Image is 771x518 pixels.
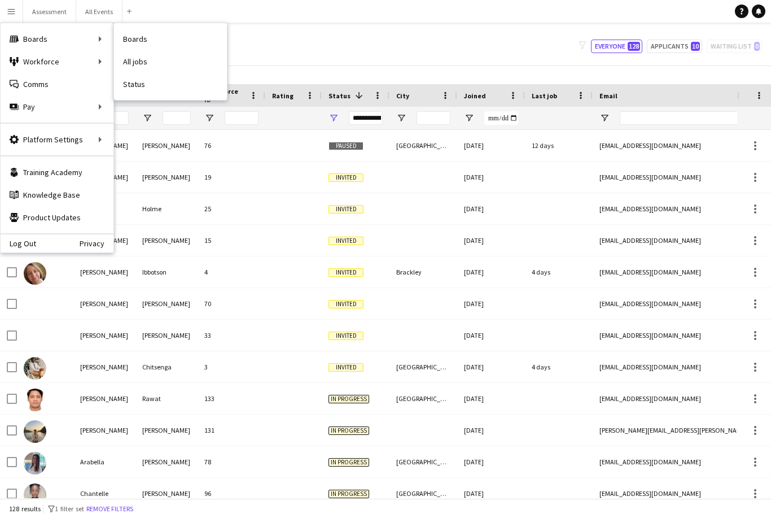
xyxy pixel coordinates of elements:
div: [GEOGRAPHIC_DATA] [389,130,457,161]
a: Knowledge Base [1,184,113,206]
img: Lucy Ibbotson [24,262,46,285]
div: Rawat [135,383,198,414]
div: [DATE] [457,351,525,382]
input: Joined Filter Input [484,111,518,125]
div: 131 [198,415,265,446]
span: Joined [464,92,486,100]
button: Open Filter Menu [599,113,610,123]
div: [DATE] [457,256,525,288]
div: [PERSON_NAME] [135,446,198,477]
div: [PERSON_NAME] [135,225,198,256]
button: Open Filter Menu [204,113,214,123]
div: Pay [1,95,113,118]
button: Applicants10 [647,40,702,53]
div: [GEOGRAPHIC_DATA] [389,383,457,414]
a: Product Updates [1,206,113,229]
div: [PERSON_NAME] [73,288,135,319]
div: Ibbotson [135,256,198,288]
span: 10 [691,42,700,51]
span: Invited [328,205,363,214]
span: Invited [328,300,363,308]
span: Invited [328,363,363,372]
div: [PERSON_NAME] [73,383,135,414]
div: 76 [198,130,265,161]
span: 128 [628,42,640,51]
button: Assessment [23,1,76,23]
img: Alex Evans [24,420,46,443]
span: 1 filter set [55,504,84,513]
span: Last job [532,92,557,100]
div: [PERSON_NAME] [135,415,198,446]
span: Email [599,92,617,100]
div: [PERSON_NAME] [135,288,198,319]
div: [DATE] [457,225,525,256]
div: [PERSON_NAME] [135,478,198,509]
input: Workforce ID Filter Input [225,111,259,125]
span: Paused [328,142,363,150]
div: 4 [198,256,265,288]
div: Brackley [389,256,457,288]
div: [DATE] [457,162,525,193]
button: All Events [76,1,122,23]
a: Privacy [80,239,113,248]
span: Invited [328,237,363,245]
div: Chitsenga [135,351,198,382]
div: 96 [198,478,265,509]
div: [PERSON_NAME] [73,351,135,382]
input: Last Name Filter Input [163,111,191,125]
div: [PERSON_NAME] [73,415,135,446]
img: Tanaka Chitsenga [24,357,46,380]
img: Aaditya Rawat [24,389,46,411]
div: 33 [198,320,265,351]
div: [DATE] [457,415,525,446]
div: [GEOGRAPHIC_DATA] [389,351,457,382]
div: [PERSON_NAME] [135,320,198,351]
input: First Name Filter Input [100,111,129,125]
img: Arabella Hamilton [24,452,46,475]
div: Boards [1,28,113,50]
a: Comms [1,73,113,95]
button: Open Filter Menu [464,113,474,123]
div: [DATE] [457,383,525,414]
div: [PERSON_NAME] [135,130,198,161]
img: Chantelle Davies [24,484,46,506]
div: 3 [198,351,265,382]
span: Rating [272,92,293,100]
span: In progress [328,395,369,403]
span: City [396,92,409,100]
div: [PERSON_NAME] [73,320,135,351]
div: 70 [198,288,265,319]
div: [GEOGRAPHIC_DATA] [389,478,457,509]
div: 4 days [525,351,593,382]
div: [DATE] [457,446,525,477]
span: In progress [328,458,369,467]
button: Open Filter Menu [396,113,406,123]
div: [DATE] [457,193,525,224]
span: Status [328,92,351,100]
span: In progress [328,426,369,435]
span: In progress [328,490,369,498]
a: Training Academy [1,161,113,184]
div: [PERSON_NAME] [73,256,135,288]
div: 15 [198,225,265,256]
div: [GEOGRAPHIC_DATA] [389,446,457,477]
a: All jobs [114,50,227,73]
span: Invited [328,268,363,277]
a: Status [114,73,227,95]
div: [PERSON_NAME] [135,162,198,193]
button: Open Filter Menu [142,113,152,123]
span: Invited [328,332,363,340]
div: [DATE] [457,320,525,351]
div: Arabella [73,446,135,477]
div: 19 [198,162,265,193]
div: 12 days [525,130,593,161]
div: Holme [135,193,198,224]
div: [DATE] [457,130,525,161]
a: Boards [114,28,227,50]
span: Invited [328,173,363,182]
div: 25 [198,193,265,224]
button: Remove filters [84,503,135,515]
input: City Filter Input [417,111,450,125]
div: [DATE] [457,288,525,319]
div: [DATE] [457,478,525,509]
